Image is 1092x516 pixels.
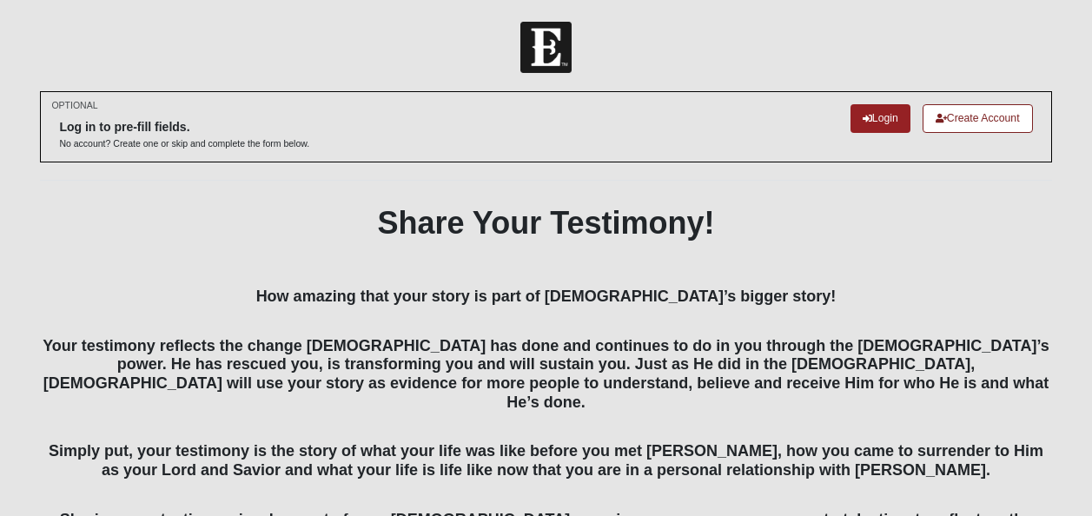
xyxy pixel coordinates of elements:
p: No account? Create one or skip and complete the form below. [59,137,309,150]
small: OPTIONAL [51,99,97,112]
h1: Share Your Testimony! [40,204,1051,241]
h4: Simply put, your testimony is the story of what your life was like before you met [PERSON_NAME], ... [40,424,1051,480]
h6: Log in to pre-fill fields. [59,120,309,135]
img: Church of Eleven22 Logo [520,22,572,73]
a: Create Account [923,104,1033,133]
h4: How amazing that your story is part of [DEMOGRAPHIC_DATA]’s bigger story! [40,288,1051,307]
h4: Your testimony reflects the change [DEMOGRAPHIC_DATA] has done and continues to do in you through... [40,318,1051,412]
a: Login [850,104,910,133]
